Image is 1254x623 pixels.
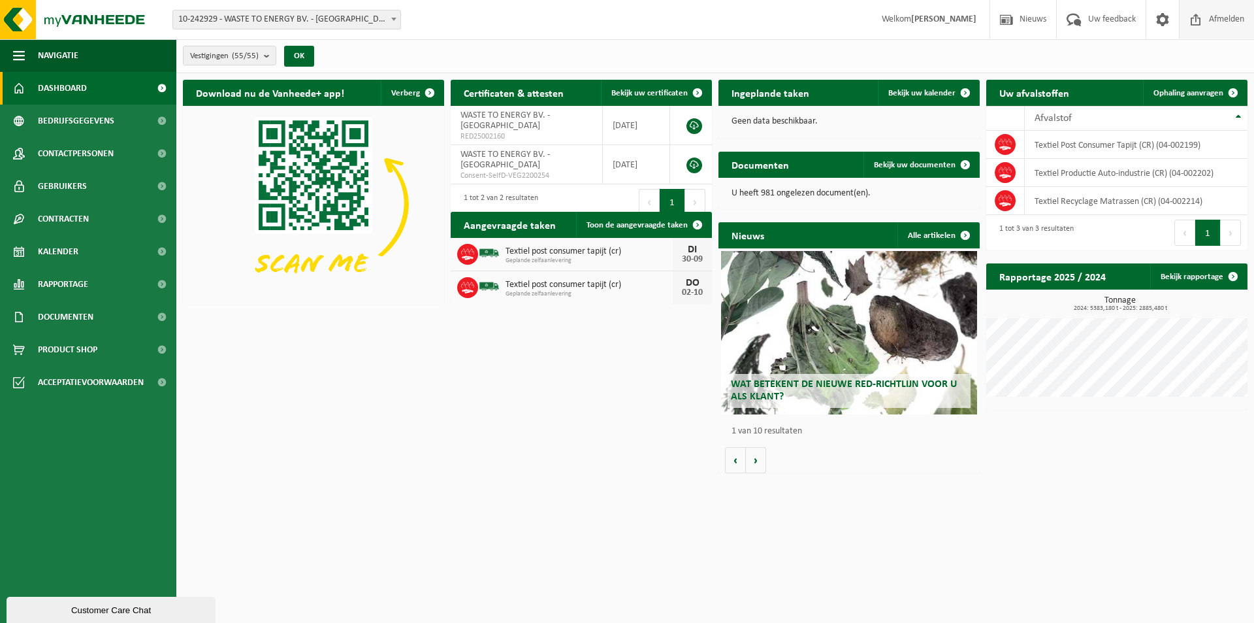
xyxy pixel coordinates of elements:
p: Geen data beschikbaar. [731,117,967,126]
span: Toon de aangevraagde taken [587,221,688,229]
h2: Nieuws [718,222,777,248]
button: 1 [660,189,685,215]
span: 10-242929 - WASTE TO ENERGY BV. - NIJKERK [173,10,400,29]
button: Vorige [725,447,746,473]
span: Verberg [391,89,420,97]
h2: Aangevraagde taken [451,212,569,237]
div: 1 tot 3 van 3 resultaten [993,218,1074,247]
span: Acceptatievoorwaarden [38,366,144,399]
img: Download de VHEPlus App [183,106,444,302]
span: Product Shop [38,333,97,366]
span: RED25002160 [460,131,592,142]
strong: [PERSON_NAME] [911,14,976,24]
h2: Ingeplande taken [718,80,822,105]
span: 2024: 5383,180 t - 2025: 2885,480 t [993,305,1247,312]
span: Textiel post consumer tapijt (cr) [506,246,673,257]
span: WASTE TO ENERGY BV. - [GEOGRAPHIC_DATA] [460,150,550,170]
div: 1 tot 2 van 2 resultaten [457,188,538,216]
span: Dashboard [38,72,87,105]
td: [DATE] [603,106,671,145]
a: Toon de aangevraagde taken [576,212,711,238]
span: Bekijk uw certificaten [611,89,688,97]
span: Vestigingen [190,46,259,66]
span: Contracten [38,203,89,235]
span: Navigatie [38,39,78,72]
span: 10-242929 - WASTE TO ENERGY BV. - NIJKERK [172,10,401,29]
span: Bedrijfsgegevens [38,105,114,137]
span: Consent-SelfD-VEG2200254 [460,171,592,181]
button: Next [685,189,705,215]
button: Vestigingen(55/55) [183,46,276,65]
td: Textiel Productie Auto-industrie (CR) (04-002202) [1025,159,1247,187]
h2: Certificaten & attesten [451,80,577,105]
div: DO [679,278,705,288]
h2: Download nu de Vanheede+ app! [183,80,357,105]
button: Previous [639,189,660,215]
button: Previous [1174,220,1195,246]
span: Geplande zelfaanlevering [506,257,673,265]
button: Verberg [381,80,443,106]
span: Rapportage [38,268,88,301]
a: Bekijk uw kalender [878,80,978,106]
span: Geplande zelfaanlevering [506,290,673,298]
span: Contactpersonen [38,137,114,170]
span: Documenten [38,301,93,333]
p: U heeft 981 ongelezen document(en). [731,189,967,198]
button: Volgende [746,447,766,473]
td: Textiel Recyclage Matrassen (CR) (04-002214) [1025,187,1247,215]
button: 1 [1195,220,1221,246]
span: Textiel post consumer tapijt (cr) [506,280,673,290]
span: Wat betekent de nieuwe RED-richtlijn voor u als klant? [731,379,957,402]
h2: Documenten [718,152,802,177]
div: 30-09 [679,255,705,264]
span: Bekijk uw kalender [888,89,956,97]
span: WASTE TO ENERGY BV. - [GEOGRAPHIC_DATA] [460,110,550,131]
div: DI [679,244,705,255]
a: Alle artikelen [897,222,978,248]
span: Afvalstof [1035,113,1072,124]
count: (55/55) [232,52,259,60]
h3: Tonnage [993,296,1247,312]
span: Ophaling aanvragen [1153,89,1223,97]
p: 1 van 10 resultaten [731,427,973,436]
a: Bekijk rapportage [1150,263,1246,290]
td: Textiel Post Consumer Tapijt (CR) (04-002199) [1025,131,1247,159]
a: Wat betekent de nieuwe RED-richtlijn voor u als klant? [721,251,977,414]
a: Bekijk uw documenten [863,152,978,178]
button: OK [284,46,314,67]
iframe: chat widget [7,594,218,623]
td: [DATE] [603,145,671,184]
img: BL-SO-LV [478,242,500,264]
span: Gebruikers [38,170,87,203]
button: Next [1221,220,1241,246]
a: Ophaling aanvragen [1143,80,1246,106]
span: Bekijk uw documenten [874,161,956,169]
img: BL-SO-LV [478,275,500,297]
a: Bekijk uw certificaten [601,80,711,106]
h2: Uw afvalstoffen [986,80,1082,105]
div: 02-10 [679,288,705,297]
h2: Rapportage 2025 / 2024 [986,263,1119,289]
span: Kalender [38,235,78,268]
